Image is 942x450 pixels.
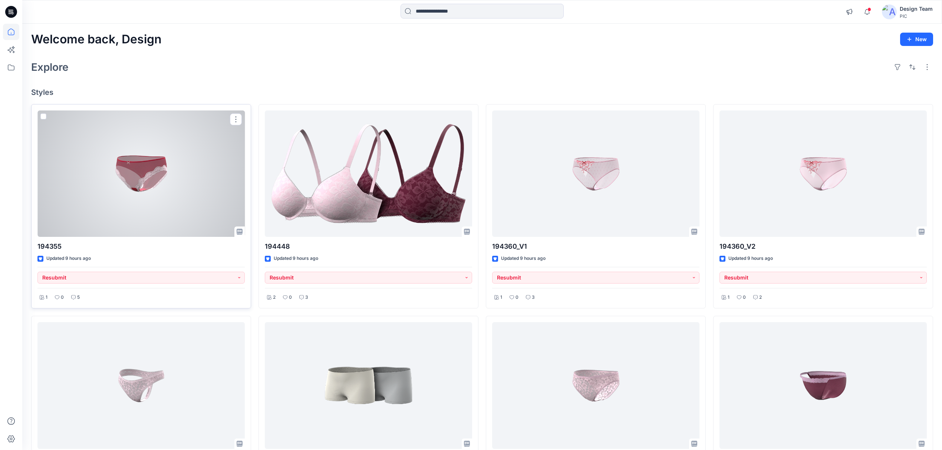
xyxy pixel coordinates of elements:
[289,294,292,301] p: 0
[46,294,47,301] p: 1
[31,88,933,97] h4: Styles
[492,241,699,252] p: 194360_V1
[516,294,518,301] p: 0
[900,13,933,19] div: PIC
[759,294,762,301] p: 2
[77,294,80,301] p: 5
[719,241,927,252] p: 194360_V2
[743,294,746,301] p: 0
[37,241,245,252] p: 194355
[500,294,502,301] p: 1
[900,4,933,13] div: Design Team
[501,255,546,262] p: Updated 9 hours ago
[46,255,91,262] p: Updated 9 hours ago
[882,4,897,19] img: avatar
[719,322,927,449] a: 194447_V1
[274,255,318,262] p: Updated 9 hours ago
[305,294,308,301] p: 3
[37,110,245,237] a: 194355
[532,294,535,301] p: 3
[37,322,245,449] a: 194374
[265,322,472,449] a: 194349
[273,294,276,301] p: 2
[265,241,472,252] p: 194448
[31,33,162,46] h2: Welcome back, Design
[900,33,933,46] button: New
[728,294,729,301] p: 1
[728,255,773,262] p: Updated 9 hours ago
[61,294,64,301] p: 0
[719,110,927,237] a: 194360_V2
[492,322,699,449] a: 194373
[31,61,69,73] h2: Explore
[265,110,472,237] a: 194448
[492,110,699,237] a: 194360_V1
